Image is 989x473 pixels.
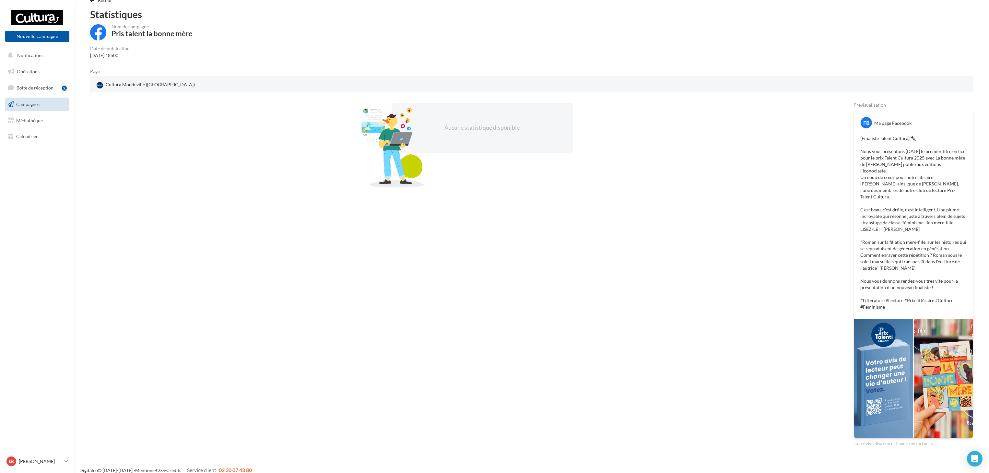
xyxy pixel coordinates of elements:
div: Page [90,69,105,74]
p: [Finaliste Talent Cultura] ✒️ Nous vous présentons [DATE] le premier titre en lice pour le prix T... [860,135,967,310]
div: Statistiques [90,9,973,19]
a: Cultura Mondeville ([GEOGRAPHIC_DATA]) [95,80,386,90]
div: Open Intercom Messenger [967,451,983,467]
p: [PERSON_NAME] [19,458,62,465]
span: © [DATE]-[DATE] - - - [79,467,252,473]
a: CGS [156,467,165,473]
span: Calendrier [16,134,38,139]
button: Nouvelle campagne [5,31,69,42]
a: Calendrier [4,130,71,143]
a: Mentions [135,467,154,473]
a: Crédits [166,467,181,473]
div: 2 [62,86,67,91]
div: FB [861,117,872,128]
div: Cultura Mondeville ([GEOGRAPHIC_DATA]) [95,80,196,90]
div: Prévisualisation [854,103,973,107]
span: Boîte de réception [17,85,53,90]
span: Notifications [17,53,43,58]
div: Nom de campagne [112,24,193,29]
div: Pris talent la bonne mère [112,30,193,37]
a: Digitaleo [79,467,98,473]
a: Campagnes [4,98,71,111]
a: LB [PERSON_NAME] [5,455,69,467]
div: [DATE] 18h00 [90,52,130,59]
a: Médiathèque [4,114,71,127]
span: Opérations [17,69,40,74]
div: Date de publication [90,46,130,51]
span: LB [9,458,14,465]
button: Notifications [4,49,68,62]
span: 02 30 07 43 80 [219,467,252,473]
div: Ma page Facebook [874,120,912,126]
a: Opérations [4,65,71,78]
span: Campagnes [16,101,40,107]
span: Service client [187,467,216,473]
span: Médiathèque [16,117,43,123]
div: Aucune statistique disponible [412,124,552,132]
a: Boîte de réception2 [4,81,71,95]
div: La prévisualisation est non-contractuelle [854,438,973,447]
